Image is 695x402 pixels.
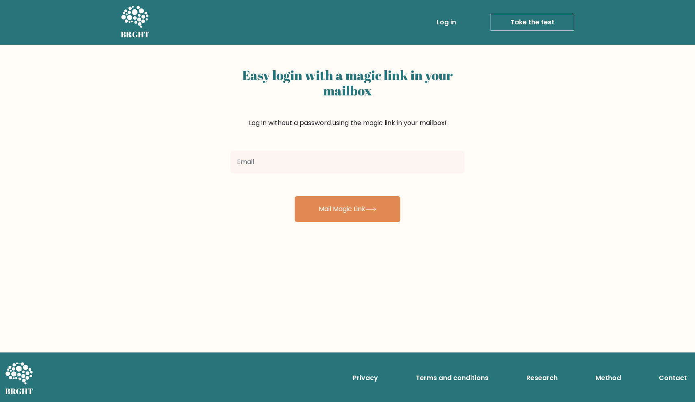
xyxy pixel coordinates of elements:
[413,370,492,386] a: Terms and conditions
[230,64,465,147] div: Log in without a password using the magic link in your mailbox!
[230,151,465,173] input: Email
[523,370,561,386] a: Research
[121,30,150,39] h5: BRGHT
[350,370,381,386] a: Privacy
[491,14,574,31] a: Take the test
[592,370,624,386] a: Method
[656,370,690,386] a: Contact
[433,14,459,30] a: Log in
[295,196,400,222] button: Mail Magic Link
[230,67,465,99] h2: Easy login with a magic link in your mailbox
[121,3,150,41] a: BRGHT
